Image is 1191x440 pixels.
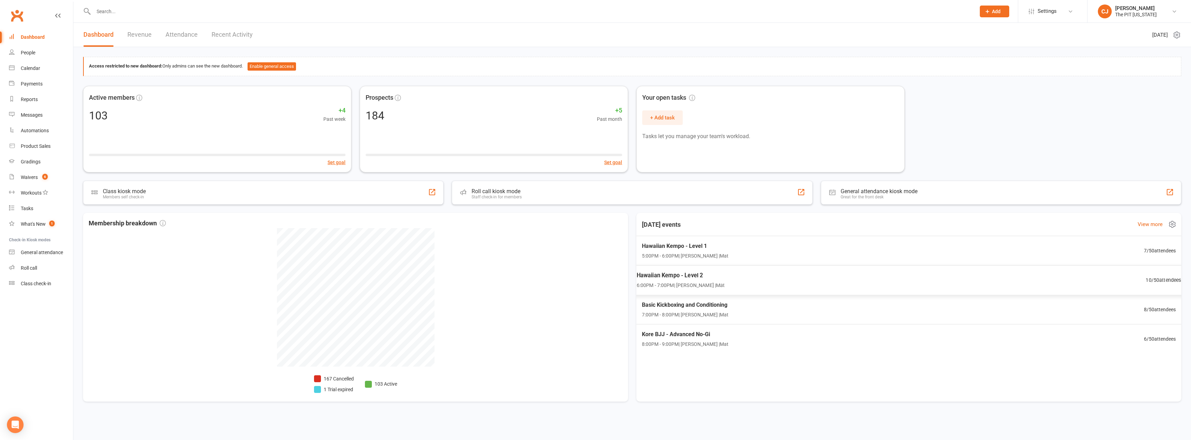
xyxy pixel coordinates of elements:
div: Roll call kiosk mode [472,188,522,195]
div: Payments [21,81,43,87]
p: Tasks let you manage your team's workload. [642,132,899,141]
span: Your open tasks [642,93,695,103]
div: People [21,50,35,55]
span: Hawaiian Kempo - Level 1 [642,242,728,251]
div: General attendance [21,250,63,255]
div: What's New [21,221,46,227]
a: Gradings [9,154,73,170]
div: Messages [21,112,43,118]
li: 103 Active [365,380,397,388]
a: Dashboard [83,23,114,47]
div: Reports [21,97,38,102]
span: Prospects [366,93,393,103]
span: [DATE] [1152,31,1168,39]
div: Automations [21,128,49,133]
a: Product Sales [9,138,73,154]
div: 103 [89,110,108,121]
span: Membership breakdown [89,218,166,228]
a: Automations [9,123,73,138]
li: 167 Cancelled [314,375,354,383]
span: 6:00PM - 7:00PM | [PERSON_NAME] | Mat [637,281,725,289]
h3: [DATE] events [636,218,686,231]
div: 184 [366,110,384,121]
strong: Access restricted to new dashboard: [89,63,162,69]
span: Settings [1038,3,1057,19]
div: Tasks [21,206,33,211]
button: Add [980,6,1009,17]
span: Basic Kickboxing and Conditioning [642,300,728,309]
a: Tasks [9,201,73,216]
div: [PERSON_NAME] [1115,5,1157,11]
a: Messages [9,107,73,123]
span: 7:00PM - 8:00PM | [PERSON_NAME] | Mat [642,311,728,318]
button: Set goal [328,159,346,166]
div: General attendance kiosk mode [841,188,917,195]
button: + Add task [642,110,683,125]
span: +5 [597,106,622,116]
div: The PIT [US_STATE] [1115,11,1157,18]
a: Payments [9,76,73,92]
div: Open Intercom Messenger [7,416,24,433]
span: Past month [597,115,622,123]
a: Dashboard [9,29,73,45]
div: Staff check-in for members [472,195,522,199]
span: 10 / 50 attendees [1146,276,1181,284]
div: CJ [1098,5,1112,18]
a: General attendance kiosk mode [9,245,73,260]
span: 6 / 50 attendees [1144,335,1176,343]
button: Set goal [604,159,622,166]
span: Active members [89,93,135,103]
div: Gradings [21,159,41,164]
button: Enable general access [248,62,296,71]
span: Past week [323,115,346,123]
a: Revenue [127,23,152,47]
span: 8 / 50 attendees [1144,306,1176,313]
a: Reports [9,92,73,107]
div: Members self check-in [103,195,146,199]
a: Recent Activity [212,23,253,47]
span: 7 / 50 attendees [1144,247,1176,254]
div: Roll call [21,265,37,271]
a: Clubworx [8,7,26,24]
a: Calendar [9,61,73,76]
a: Workouts [9,185,73,201]
div: Workouts [21,190,42,196]
input: Search... [91,7,971,16]
span: Hawaiian Kempo - Level 2 [637,271,725,280]
span: Kore BJJ - Advanced No-Gi [642,330,728,339]
span: 8:00PM - 9:00PM | [PERSON_NAME] | Mat [642,340,728,348]
span: Add [992,9,1001,14]
span: +4 [323,106,346,116]
a: Waivers 6 [9,170,73,185]
a: Class kiosk mode [9,276,73,291]
a: People [9,45,73,61]
div: Only admins can see the new dashboard. [89,62,1176,71]
li: 1 Trial expired [314,386,354,393]
div: Calendar [21,65,40,71]
a: Attendance [165,23,198,47]
div: Dashboard [21,34,45,40]
span: 1 [49,221,55,226]
div: Waivers [21,174,38,180]
div: Product Sales [21,143,51,149]
a: Roll call [9,260,73,276]
span: 6 [42,174,48,180]
a: View more [1138,220,1163,228]
a: What's New1 [9,216,73,232]
span: 5:00PM - 6:00PM | [PERSON_NAME] | Mat [642,252,728,260]
div: Great for the front desk [841,195,917,199]
div: Class check-in [21,281,51,286]
div: Class kiosk mode [103,188,146,195]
